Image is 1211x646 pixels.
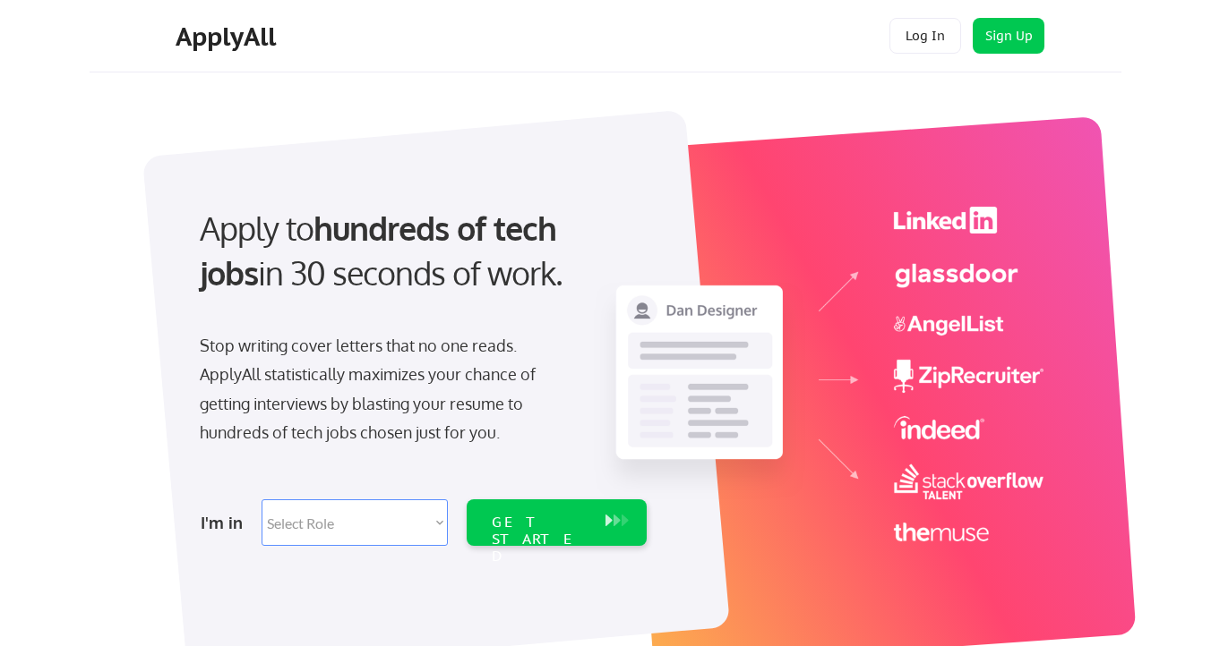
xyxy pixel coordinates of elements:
[176,21,281,52] div: ApplyAll
[200,331,568,447] div: Stop writing cover letters that no one reads. ApplyAll statistically maximizes your chance of get...
[200,208,564,293] strong: hundreds of tech jobs
[492,514,588,565] div: GET STARTED
[973,18,1044,54] button: Sign Up
[200,206,640,296] div: Apply to in 30 seconds of work.
[201,508,251,537] div: I'm in
[889,18,961,54] button: Log In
